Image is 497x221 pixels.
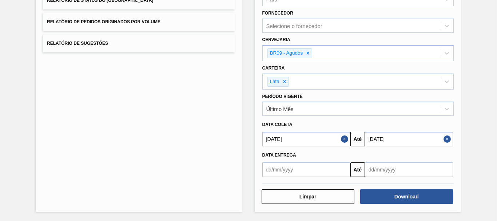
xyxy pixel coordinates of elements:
div: Selecione o fornecedor [266,23,322,29]
button: Limpar [262,189,354,204]
div: Lata [268,77,281,86]
span: Data entrega [262,153,296,158]
div: Último Mês [266,106,294,112]
label: Carteira [262,66,285,71]
label: Fornecedor [262,11,293,16]
span: Relatório de Pedidos Originados por Volume [47,19,160,24]
label: Período Vigente [262,94,303,99]
input: dd/mm/yyyy [365,162,453,177]
div: BR09 - Agudos [268,49,304,58]
button: Relatório de Sugestões [43,35,235,52]
button: Close [341,132,350,146]
input: dd/mm/yyyy [365,132,453,146]
input: dd/mm/yyyy [262,162,350,177]
button: Até [350,162,365,177]
button: Até [350,132,365,146]
button: Close [444,132,453,146]
button: Download [360,189,453,204]
input: dd/mm/yyyy [262,132,350,146]
span: Relatório de Sugestões [47,41,108,46]
button: Relatório de Pedidos Originados por Volume [43,13,235,31]
label: Cervejaria [262,37,290,42]
span: Data coleta [262,122,293,127]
